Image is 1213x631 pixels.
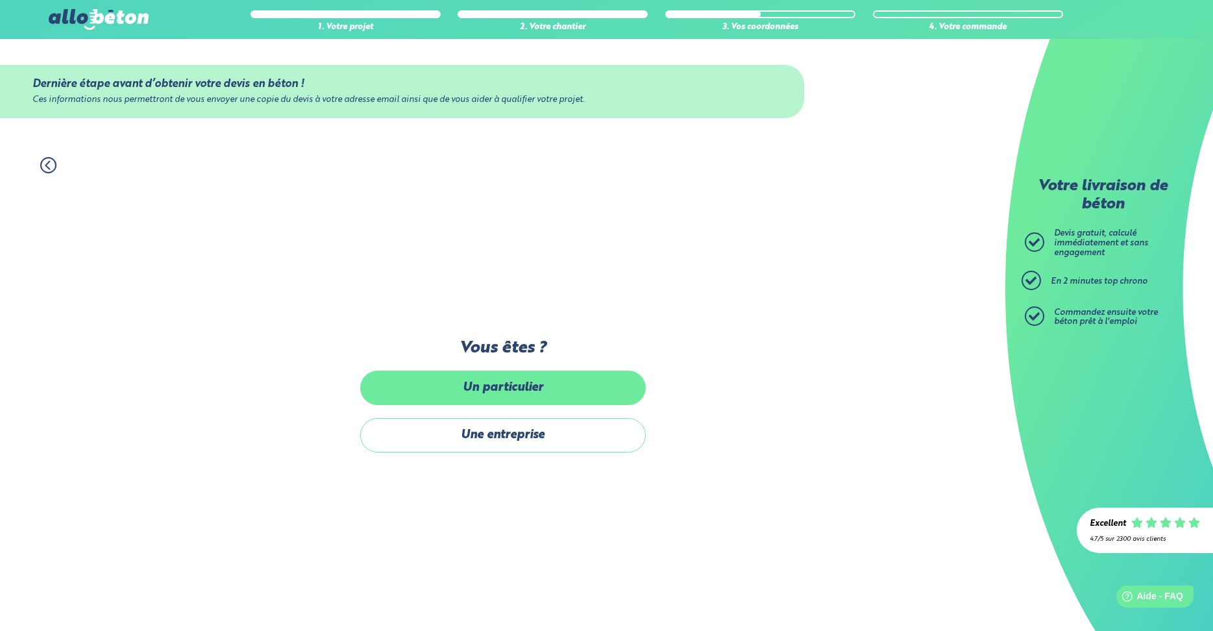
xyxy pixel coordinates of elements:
[360,339,646,358] label: Vous êtes ?
[1054,308,1158,327] span: Commandez ensuite votre béton prêt à l'emploi
[49,9,149,30] img: allobéton
[1051,277,1147,286] span: En 2 minutes top chrono
[1028,178,1177,214] p: Votre livraison de béton
[458,23,648,32] div: 2. Votre chantier
[360,371,646,405] label: Un particulier
[32,78,772,90] div: Dernière étape avant d’obtenir votre devis en béton !
[1097,580,1199,617] iframe: Help widget launcher
[665,23,855,32] div: 3. Vos coordonnées
[1090,536,1200,543] div: 4.7/5 sur 2300 avis clients
[251,23,441,32] div: 1. Votre projet
[32,95,772,105] div: Ces informations nous permettront de vous envoyer une copie du devis à votre adresse email ainsi ...
[360,418,646,452] label: Une entreprise
[873,23,1063,32] div: 4. Votre commande
[1054,229,1148,256] span: Devis gratuit, calculé immédiatement et sans engagement
[1090,519,1126,529] div: Excellent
